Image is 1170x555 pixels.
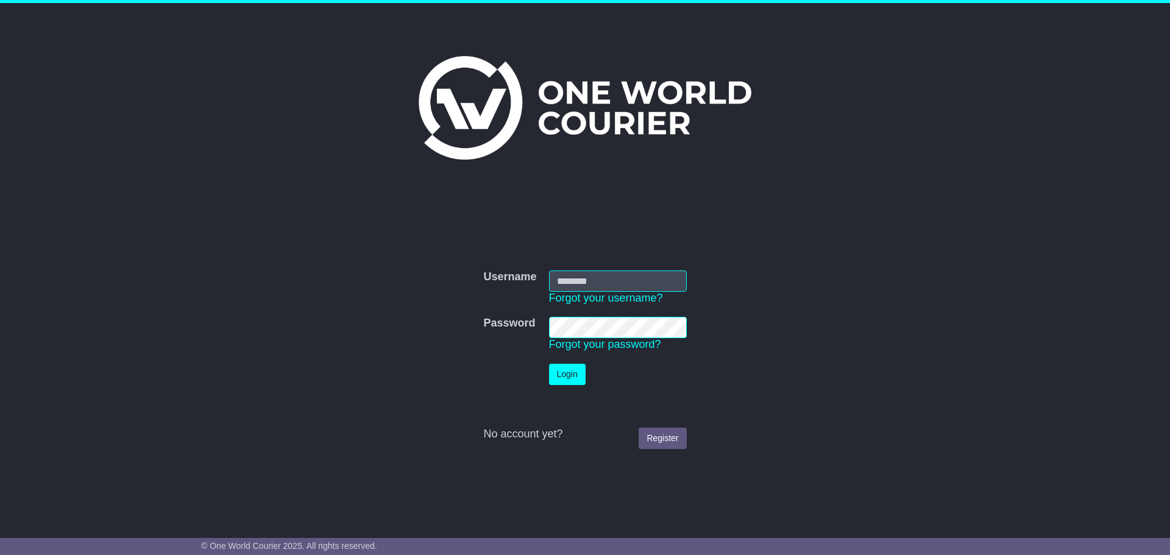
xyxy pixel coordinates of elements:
span: © One World Courier 2025. All rights reserved. [201,541,377,551]
label: Password [483,317,535,330]
a: Forgot your username? [549,292,663,304]
img: One World [419,56,751,160]
label: Username [483,270,536,284]
a: Register [639,428,686,449]
a: Forgot your password? [549,338,661,350]
div: No account yet? [483,428,686,441]
button: Login [549,364,586,385]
